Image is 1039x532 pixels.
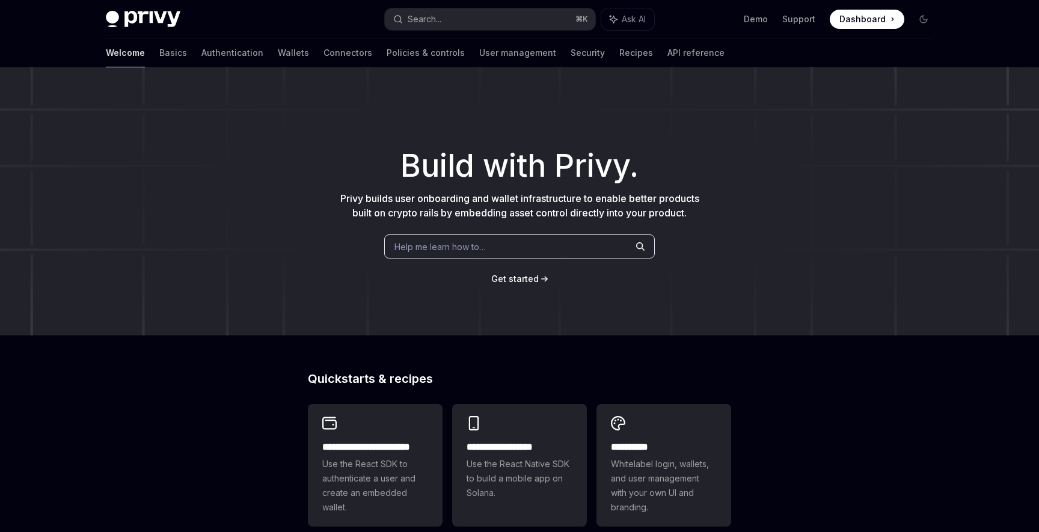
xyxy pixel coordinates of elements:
span: Ask AI [622,13,646,25]
a: Basics [159,38,187,67]
span: ⌘ K [575,14,588,24]
div: Search... [408,12,441,26]
span: Privy builds user onboarding and wallet infrastructure to enable better products built on crypto ... [340,192,699,219]
span: Use the React Native SDK to build a mobile app on Solana. [467,457,572,500]
a: Dashboard [830,10,904,29]
a: Recipes [619,38,653,67]
a: Policies & controls [387,38,465,67]
a: Authentication [201,38,263,67]
span: Dashboard [839,13,886,25]
a: Demo [744,13,768,25]
a: Wallets [278,38,309,67]
a: Get started [491,273,539,285]
span: Help me learn how to… [394,240,486,253]
span: Quickstarts & recipes [308,373,433,385]
a: User management [479,38,556,67]
button: Search...⌘K [385,8,595,30]
span: Get started [491,274,539,284]
span: Build with Privy. [400,155,639,177]
a: **** *****Whitelabel login, wallets, and user management with your own UI and branding. [596,404,731,527]
a: Welcome [106,38,145,67]
span: Use the React SDK to authenticate a user and create an embedded wallet. [322,457,428,515]
button: Ask AI [601,8,654,30]
span: Whitelabel login, wallets, and user management with your own UI and branding. [611,457,717,515]
a: **** **** **** ***Use the React Native SDK to build a mobile app on Solana. [452,404,587,527]
a: Security [571,38,605,67]
img: dark logo [106,11,180,28]
a: Connectors [323,38,372,67]
a: Support [782,13,815,25]
a: API reference [667,38,725,67]
button: Toggle dark mode [914,10,933,29]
